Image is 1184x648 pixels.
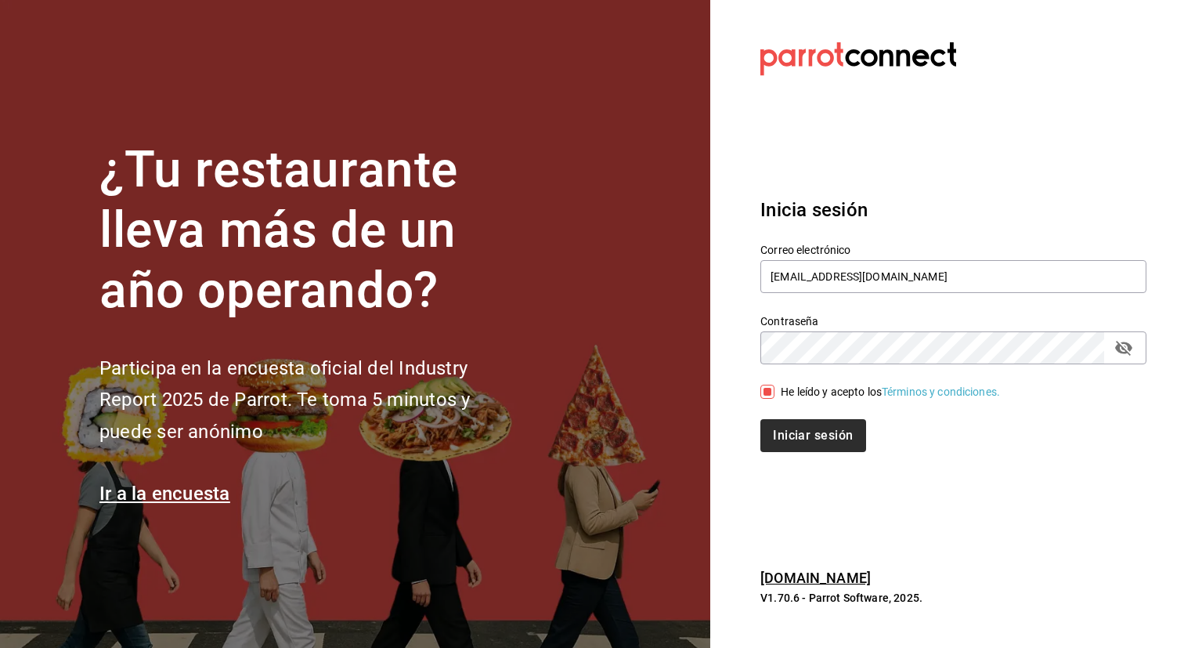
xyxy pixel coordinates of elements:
[760,244,1146,255] label: Correo electrónico
[1110,335,1137,361] button: passwordField
[882,386,1000,398] a: Términos y condiciones.
[99,140,522,320] h1: ¿Tu restaurante lleva más de un año operando?
[760,419,865,452] button: Iniciar sesión
[760,260,1146,293] input: Ingresa tu correo electrónico
[99,353,522,448] h2: Participa en la encuesta oficial del Industry Report 2025 de Parrot. Te toma 5 minutos y puede se...
[99,483,230,505] a: Ir a la encuesta
[760,316,1146,327] label: Contraseña
[760,196,1146,224] h3: Inicia sesión
[760,590,1146,606] p: V1.70.6 - Parrot Software, 2025.
[781,384,1000,400] div: He leído y acepto los
[760,570,871,586] a: [DOMAIN_NAME]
